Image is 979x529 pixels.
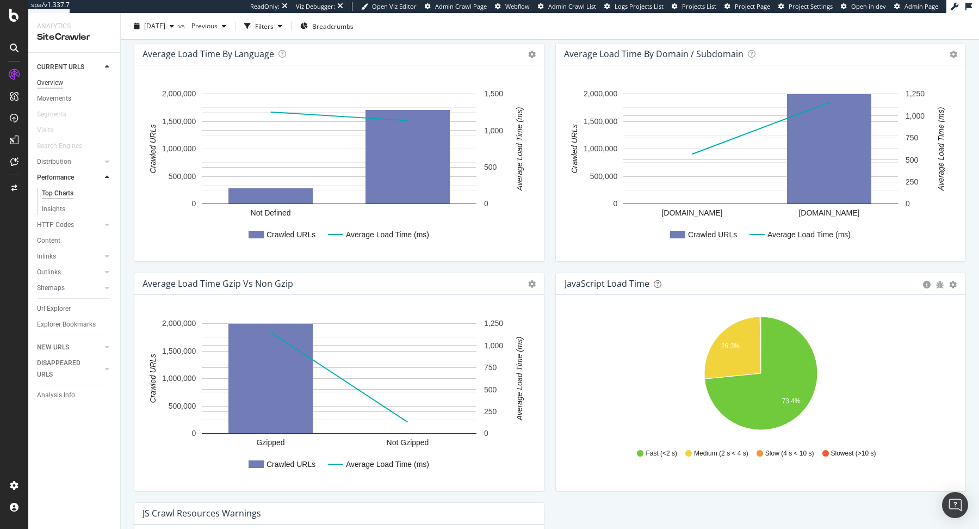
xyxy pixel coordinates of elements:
[250,2,280,11] div: ReadOnly:
[256,438,284,447] text: Gzipped
[37,22,111,31] div: Analytics
[37,172,102,183] a: Performance
[570,124,579,173] text: Crawled URLs
[162,144,196,153] text: 1,000,000
[614,199,618,208] text: 0
[682,2,716,10] span: Projects List
[565,312,957,439] div: A chart.
[162,374,196,383] text: 1,000,000
[37,93,71,104] div: Movements
[484,385,497,394] text: 500
[187,21,218,30] span: Previous
[906,177,919,186] text: 250
[894,2,938,11] a: Admin Page
[565,278,649,289] div: JavaScript Load Time
[672,2,716,11] a: Projects List
[372,2,417,10] span: Open Viz Editor
[778,2,833,11] a: Project Settings
[765,449,814,458] span: Slow (4 s < 10 s)
[162,319,196,328] text: 2,000,000
[484,199,488,208] text: 0
[906,89,925,98] text: 1,250
[143,83,536,253] div: A chart.
[425,2,487,11] a: Admin Crawl Page
[615,2,664,10] span: Logs Projects List
[192,429,196,438] text: 0
[37,319,96,330] div: Explorer Bookmarks
[37,267,61,278] div: Outlinks
[37,125,64,136] a: Visits
[37,282,102,294] a: Sitemaps
[42,188,113,199] a: Top Charts
[37,109,77,120] a: Segments
[484,429,488,438] text: 0
[831,449,876,458] span: Slowest (>10 s)
[584,89,617,98] text: 2,000,000
[661,208,722,217] text: [DOMAIN_NAME]
[37,219,74,231] div: HTTP Codes
[37,219,102,231] a: HTTP Codes
[936,281,944,288] div: bug
[565,83,957,253] svg: A chart.
[312,21,354,30] span: Breadcrumbs
[515,337,524,421] text: Average Load Time (ms)
[949,281,957,288] div: gear
[42,204,113,215] a: Insights
[37,125,53,136] div: Visits
[782,397,801,405] text: 73.4%
[841,2,886,11] a: Open in dev
[37,390,113,401] a: Analysis Info
[735,2,770,10] span: Project Page
[37,235,60,247] div: Content
[37,251,102,262] a: Inlinks
[851,2,886,10] span: Open in dev
[346,230,429,239] text: Average Load Time (ms)
[495,2,530,11] a: Webflow
[584,144,617,153] text: 1,000,000
[37,358,92,380] div: DISAPPEARED URLS
[144,21,165,30] span: 2025 Aug. 5th
[37,77,63,89] div: Overview
[721,342,740,350] text: 26.3%
[387,438,429,447] text: Not Gzipped
[484,163,497,171] text: 500
[37,267,102,278] a: Outlinks
[37,172,74,183] div: Performance
[148,354,157,403] text: Crawled URLs
[142,47,274,61] h4: Average Load Time by Language
[267,230,315,239] text: Crawled URLs
[604,2,664,11] a: Logs Projects List
[37,61,102,73] a: CURRENT URLS
[37,109,66,120] div: Segments
[484,407,497,416] text: 250
[148,124,157,173] text: Crawled URLs
[192,199,196,208] text: 0
[296,2,335,11] div: Viz Debugger:
[694,449,748,458] span: Medium (2 s < 4 s)
[950,51,957,58] i: Options
[129,17,178,35] button: [DATE]
[143,312,536,482] svg: A chart.
[37,93,113,104] a: Movements
[169,172,196,181] text: 500,000
[240,17,287,35] button: Filters
[564,47,743,61] h4: Average Load Time by Domain / Subdomain
[267,460,315,469] text: Crawled URLs
[37,251,56,262] div: Inlinks
[484,319,503,328] text: 1,250
[37,358,102,380] a: DISAPPEARED URLS
[162,89,196,98] text: 2,000,000
[528,280,536,288] i: Options
[435,2,487,10] span: Admin Crawl Page
[178,21,187,30] span: vs
[584,117,617,126] text: 1,500,000
[528,51,536,58] i: Options
[296,17,358,35] button: Breadcrumbs
[798,208,859,217] text: [DOMAIN_NAME]
[37,342,102,353] a: NEW URLS
[187,17,231,35] button: Previous
[37,31,111,44] div: SiteCrawler
[37,140,93,152] a: Search Engines
[142,506,261,521] h4: JS Crawl Resources Warnings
